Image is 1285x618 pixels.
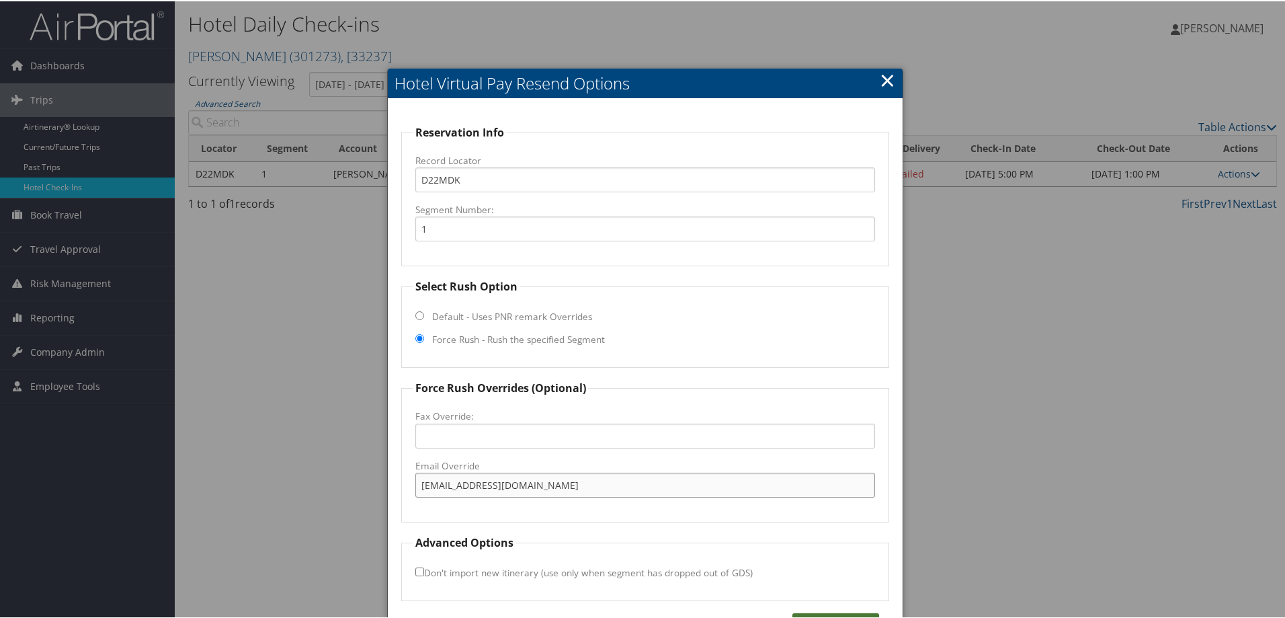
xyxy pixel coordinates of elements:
label: Segment Number: [415,202,875,215]
input: Don't import new itinerary (use only when segment has dropped out of GDS) [415,566,424,575]
label: Record Locator [415,153,875,166]
h2: Hotel Virtual Pay Resend Options [388,67,903,97]
legend: Force Rush Overrides (Optional) [413,379,588,395]
label: Fax Override: [415,408,875,422]
legend: Advanced Options [413,533,515,549]
legend: Reservation Info [413,123,506,139]
label: Don't import new itinerary (use only when segment has dropped out of GDS) [415,559,753,584]
a: Close [880,65,895,92]
label: Force Rush - Rush the specified Segment [432,332,605,345]
label: Default - Uses PNR remark Overrides [432,309,592,322]
legend: Select Rush Option [413,277,520,293]
label: Email Override [415,458,875,471]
